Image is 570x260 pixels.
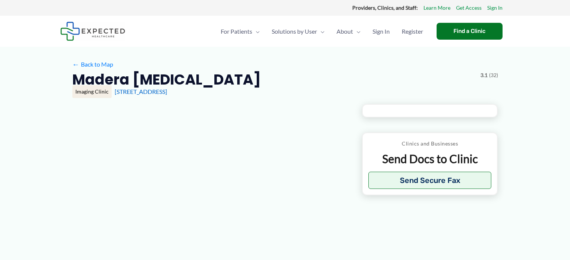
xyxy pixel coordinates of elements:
[456,3,482,13] a: Get Access
[266,18,331,45] a: Solutions by UserMenu Toggle
[72,70,261,89] h2: Madera [MEDICAL_DATA]
[72,85,112,98] div: Imaging Clinic
[72,59,113,70] a: ←Back to Map
[352,4,418,11] strong: Providers, Clinics, and Staff:
[373,18,390,45] span: Sign In
[368,172,492,189] button: Send Secure Fax
[317,18,325,45] span: Menu Toggle
[368,139,492,149] p: Clinics and Businesses
[221,18,252,45] span: For Patients
[331,18,367,45] a: AboutMenu Toggle
[487,3,503,13] a: Sign In
[423,3,450,13] a: Learn More
[437,23,503,40] a: Find a Clinic
[72,61,79,68] span: ←
[215,18,429,45] nav: Primary Site Navigation
[252,18,260,45] span: Menu Toggle
[402,18,423,45] span: Register
[215,18,266,45] a: For PatientsMenu Toggle
[396,18,429,45] a: Register
[368,152,492,166] p: Send Docs to Clinic
[480,70,488,80] span: 3.1
[489,70,498,80] span: (32)
[367,18,396,45] a: Sign In
[115,88,167,95] a: [STREET_ADDRESS]
[272,18,317,45] span: Solutions by User
[337,18,353,45] span: About
[353,18,361,45] span: Menu Toggle
[60,22,125,41] img: Expected Healthcare Logo - side, dark font, small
